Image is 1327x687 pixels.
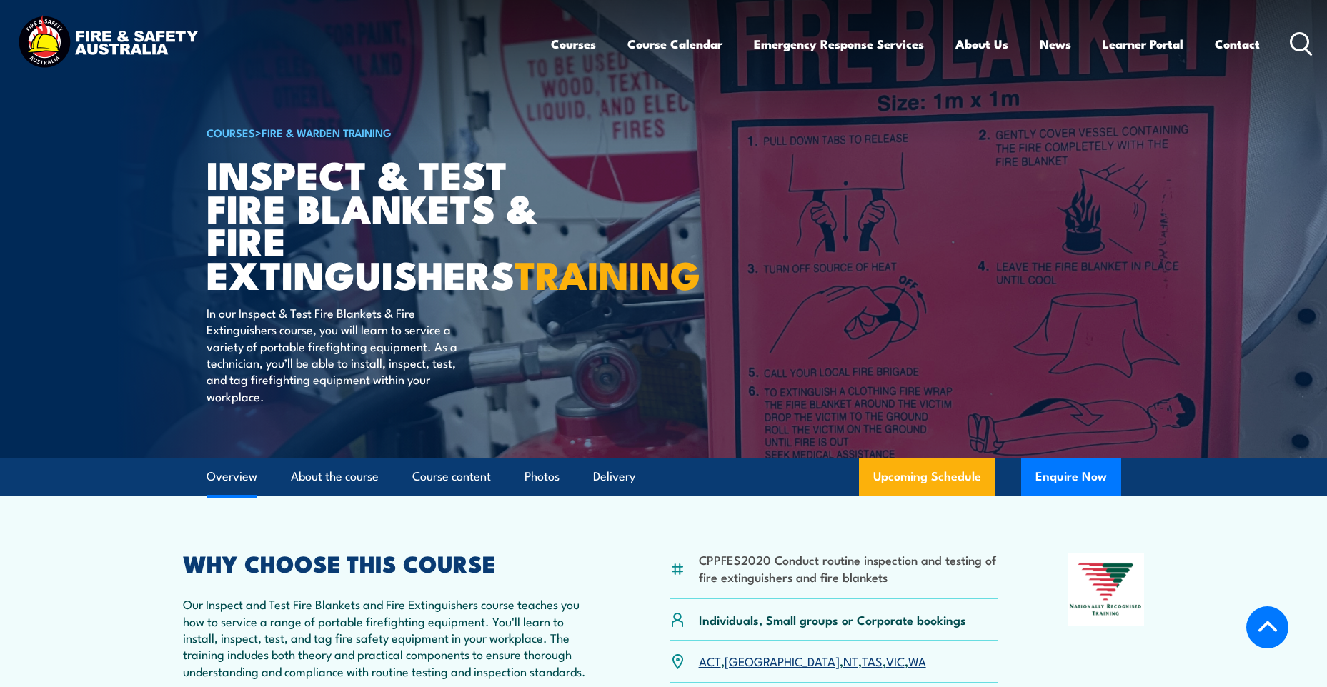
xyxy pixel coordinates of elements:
a: About Us [955,25,1008,63]
a: Course Calendar [627,25,722,63]
a: VIC [886,652,905,669]
a: Delivery [593,458,635,496]
p: , , , , , [699,653,926,669]
p: In our Inspect & Test Fire Blankets & Fire Extinguishers course, you will learn to service a vari... [207,304,467,404]
p: Our Inspect and Test Fire Blankets and Fire Extinguishers course teaches you how to service a ran... [183,596,600,679]
a: WA [908,652,926,669]
a: NT [843,652,858,669]
a: Emergency Response Services [754,25,924,63]
a: News [1040,25,1071,63]
strong: TRAINING [515,244,700,303]
p: Individuals, Small groups or Corporate bookings [699,611,966,628]
h2: WHY CHOOSE THIS COURSE [183,553,600,573]
a: Contact [1215,25,1260,63]
h6: > [207,124,560,141]
a: Upcoming Schedule [859,458,995,496]
a: Learner Portal [1103,25,1183,63]
a: Fire & Warden Training [262,124,392,140]
a: Course content [412,458,491,496]
a: TAS [862,652,883,669]
a: Photos [525,458,560,496]
a: About the course [291,458,379,496]
img: Nationally Recognised Training logo. [1068,553,1145,626]
a: Overview [207,458,257,496]
a: [GEOGRAPHIC_DATA] [725,652,840,669]
h1: Inspect & Test Fire Blankets & Fire Extinguishers [207,157,560,291]
a: ACT [699,652,721,669]
a: Courses [551,25,596,63]
li: CPPFES2020 Conduct routine inspection and testing of fire extinguishers and fire blankets [699,551,998,585]
button: Enquire Now [1021,458,1121,496]
a: COURSES [207,124,255,140]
